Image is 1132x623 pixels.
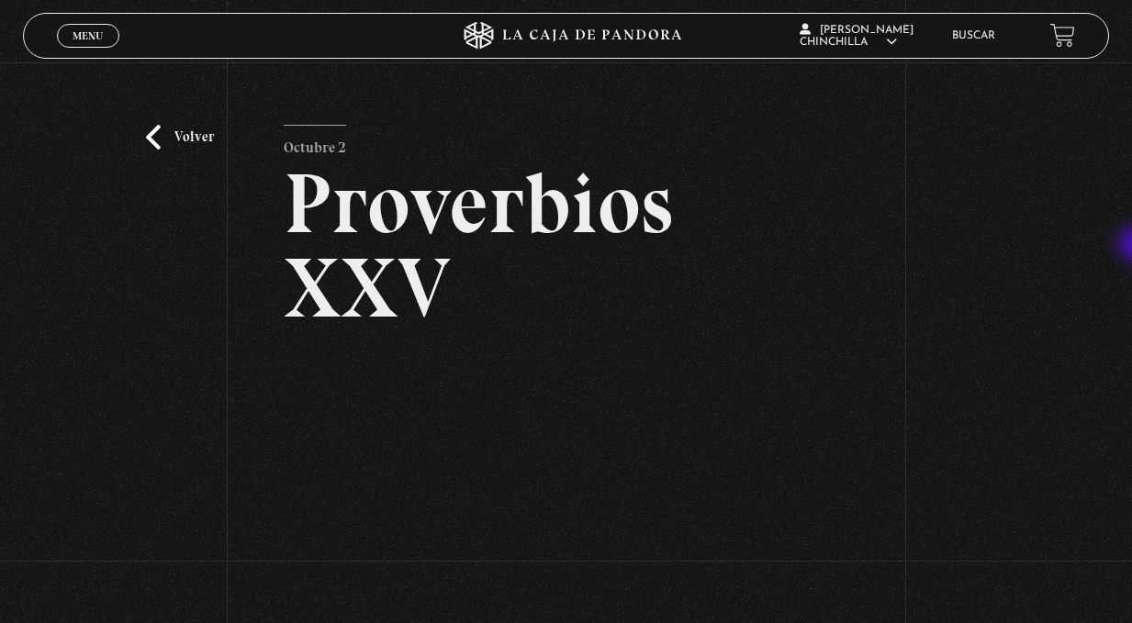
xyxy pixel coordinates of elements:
[146,125,214,150] a: Volver
[800,25,913,48] span: [PERSON_NAME] Chinchilla
[284,125,346,161] p: Octubre 2
[73,30,103,41] span: Menu
[284,161,849,330] h2: Proverbios XXV
[952,30,995,41] a: Buscar
[1050,23,1075,48] a: View your shopping cart
[66,45,109,58] span: Cerrar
